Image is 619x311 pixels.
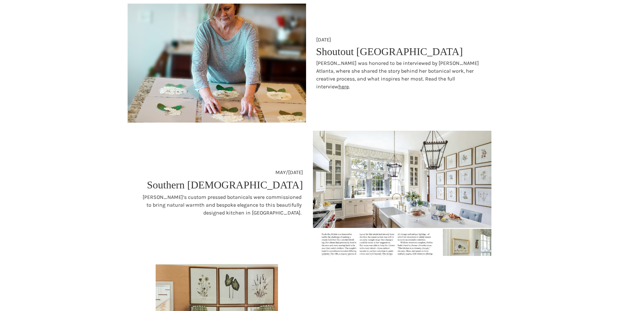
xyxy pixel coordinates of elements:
p: MAY/[DATE] [275,169,303,176]
p: [DATE] [316,36,331,44]
a: here [338,83,349,90]
p: [PERSON_NAME] was honored to be interviewed by [PERSON_NAME] Atlanta, where she shared the story ... [316,59,489,91]
p: [PERSON_NAME]’s custom pressed botanicals were commissioned to bring natural warmth and bespoke e... [137,193,302,217]
p: Southern [DEMOGRAPHIC_DATA] [147,177,303,193]
p: Shoutout [GEOGRAPHIC_DATA] [316,44,463,59]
